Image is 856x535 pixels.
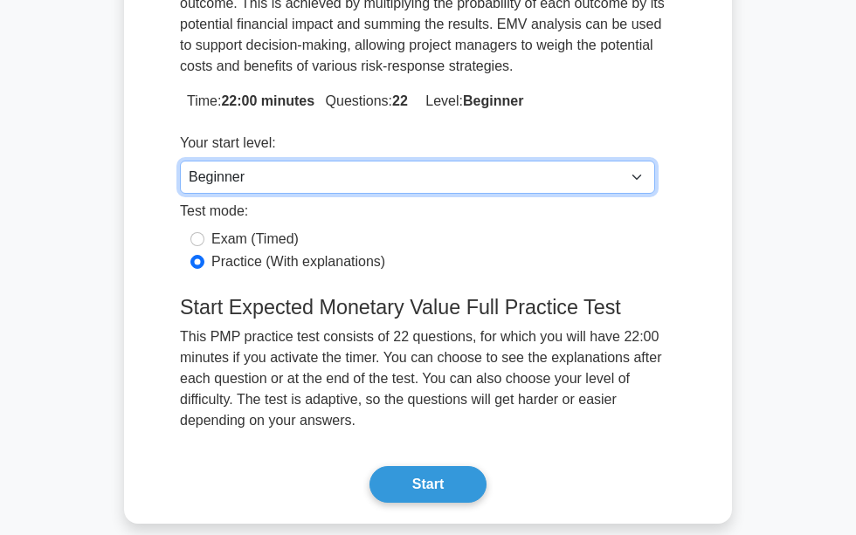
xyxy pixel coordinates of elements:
[392,93,408,108] strong: 22
[369,466,487,503] button: Start
[169,326,687,431] p: This PMP practice test consists of 22 questions, for which you will have 22:00 minutes if you act...
[319,93,408,108] span: Questions:
[418,93,523,108] span: Level:
[463,93,523,108] strong: Beginner
[211,229,299,250] label: Exam (Timed)
[180,133,655,161] div: Your start level:
[180,91,676,112] p: Time:
[180,201,655,229] div: Test mode:
[211,251,385,272] label: Practice (With explanations)
[221,93,314,108] strong: 22:00 minutes
[169,295,687,319] h4: Start Expected Monetary Value Full Practice Test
